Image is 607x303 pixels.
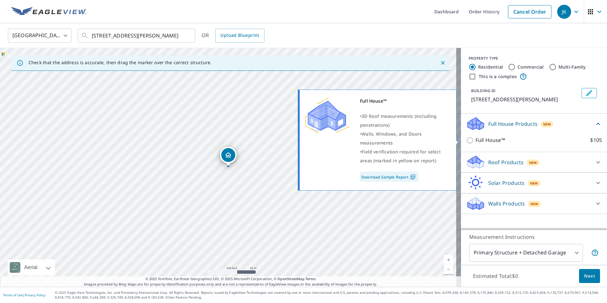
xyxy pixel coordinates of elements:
a: Privacy Policy [25,293,45,297]
div: • [360,112,448,130]
div: • [360,130,448,147]
span: © 2025 TomTom, Earthstar Geographics SIO, © 2025 Microsoft Corporation, © [145,276,316,282]
span: New [530,201,538,206]
p: Walls Products [488,200,525,207]
div: Aerial [22,259,39,275]
p: | [3,293,45,297]
p: Full House™ [476,136,505,144]
span: New [529,160,537,165]
div: [GEOGRAPHIC_DATA] [8,27,71,44]
p: Check that the address is accurate, then drag the marker over the correct structure. [29,60,211,65]
button: Close [439,59,447,67]
span: 3D Roof measurements (including penetrations) [360,113,437,128]
div: Walls ProductsNew [466,196,602,211]
input: Search by address or latitude-longitude [92,27,182,44]
button: Next [579,269,600,283]
span: Next [584,272,595,280]
a: Upload Blueprint [215,29,264,43]
div: • [360,147,448,165]
img: Premium [304,97,349,135]
p: Estimated Total: $0 [468,269,523,283]
span: New [530,181,538,186]
a: Current Level 17, Zoom In [444,255,453,265]
span: New [543,122,551,127]
span: Your report will include the primary structure and a detached garage if one exists. [591,249,599,257]
a: Current Level 17, Zoom Out [444,265,453,274]
p: [STREET_ADDRESS][PERSON_NAME] [471,96,579,103]
span: Walls, Windows, and Doors measurements [360,131,422,146]
div: PROPERTY TYPE [469,56,599,61]
div: Aerial [8,259,55,275]
div: OR [202,29,264,43]
a: Cancel Order [508,5,551,18]
p: Full House Products [488,120,537,128]
p: © 2025 Eagle View Technologies, Inc. and Pictometry International Corp. All Rights Reserved. Repo... [55,290,604,300]
span: Field verification required for select areas (marked in yellow on report) [360,149,441,164]
div: JK [557,5,571,19]
label: Residential [478,64,503,70]
div: Solar ProductsNew [466,175,602,191]
img: EV Logo [11,7,86,17]
a: Terms [305,276,316,281]
label: Multi-Family [558,64,586,70]
img: Pdf Icon [409,174,417,180]
div: Primary Structure + Detached Garage [469,244,583,262]
p: Solar Products [488,179,524,187]
div: Roof ProductsNew [466,155,602,170]
button: Edit building 1 [582,88,597,98]
p: BUILDING ID [471,88,496,93]
div: Dropped pin, building 1, Residential property, 2183 Rose Ave E Saint Paul, MN 55119 [220,147,237,166]
div: Full House™ [360,97,448,105]
a: Terms of Use [3,293,23,297]
p: $105 [590,136,602,144]
p: Measurement Instructions [469,233,599,241]
label: This is a complex [479,73,517,80]
label: Commercial [517,64,544,70]
span: Upload Blueprint [220,31,259,39]
a: Download Sample Report [360,172,418,182]
a: OpenStreetMap [277,276,304,281]
div: Full House ProductsNew [466,116,602,131]
p: Roof Products [488,158,524,166]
